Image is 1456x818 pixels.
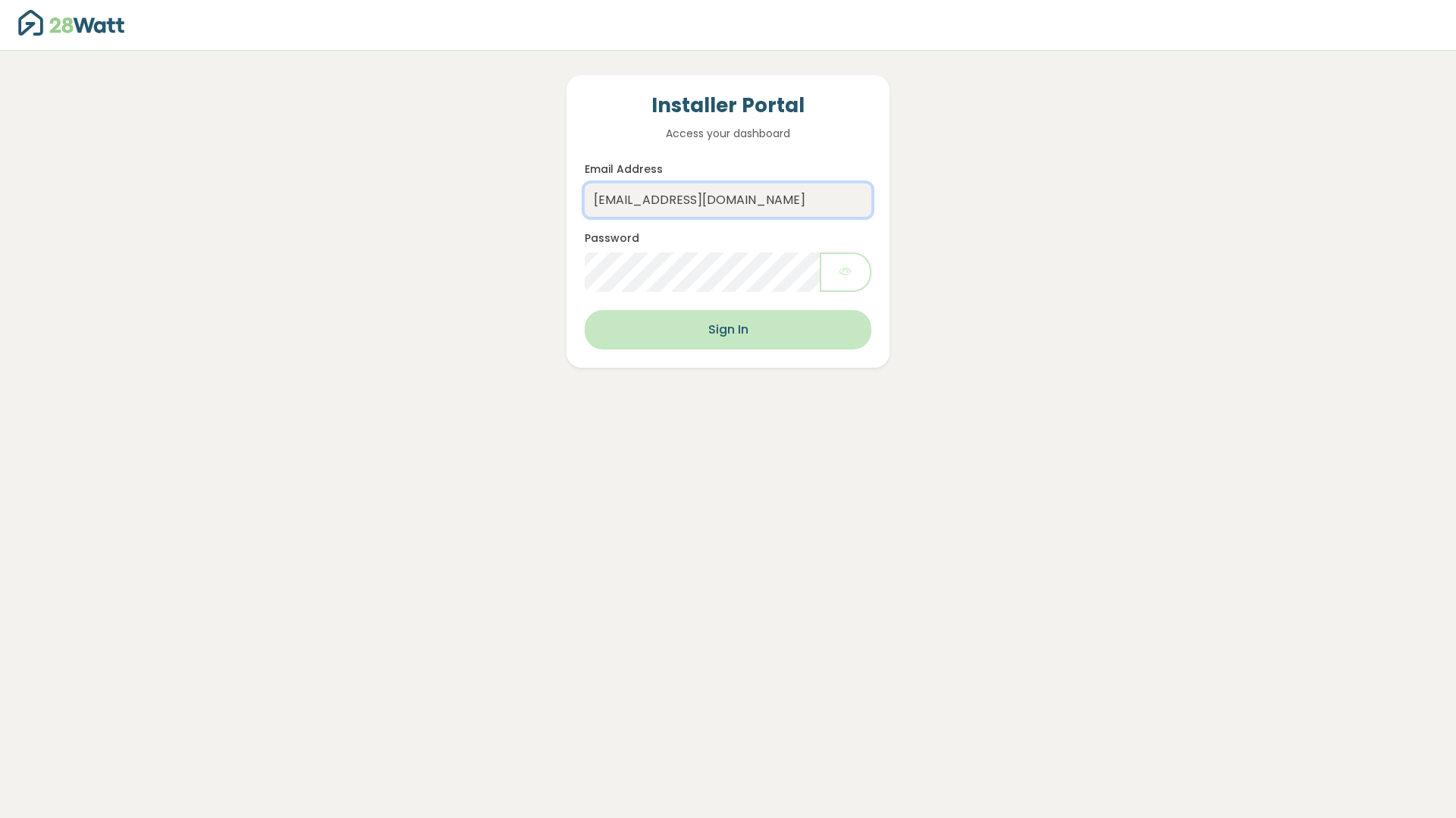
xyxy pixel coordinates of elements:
input: Enter your email [585,183,871,217]
label: Email Address [585,161,663,177]
button: Sign In [585,310,871,349]
img: 28Watt [18,10,124,36]
p: Access your dashboard [585,125,871,142]
h4: Installer Portal [585,93,871,119]
label: Password [585,230,639,246]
